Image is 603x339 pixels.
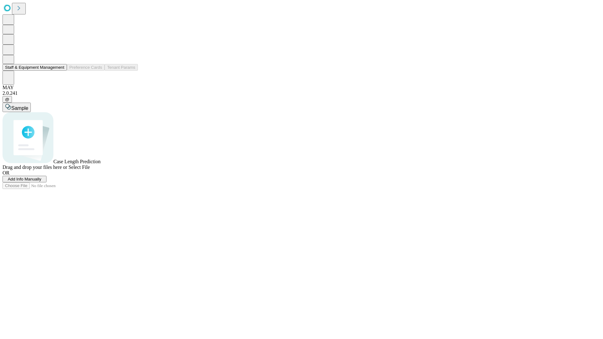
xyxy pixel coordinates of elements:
button: Tenant Params [105,64,138,71]
span: Select File [68,164,90,170]
span: Add Info Manually [8,177,41,181]
button: Add Info Manually [3,176,46,182]
span: Case Length Prediction [53,159,100,164]
span: Drag and drop your files here or [3,164,67,170]
span: OR [3,170,9,175]
span: Sample [11,105,28,111]
div: MAY [3,85,600,90]
button: @ [3,96,12,103]
span: @ [5,97,9,102]
button: Preference Cards [67,64,105,71]
button: Staff & Equipment Management [3,64,67,71]
div: 2.0.241 [3,90,600,96]
button: Sample [3,103,31,112]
